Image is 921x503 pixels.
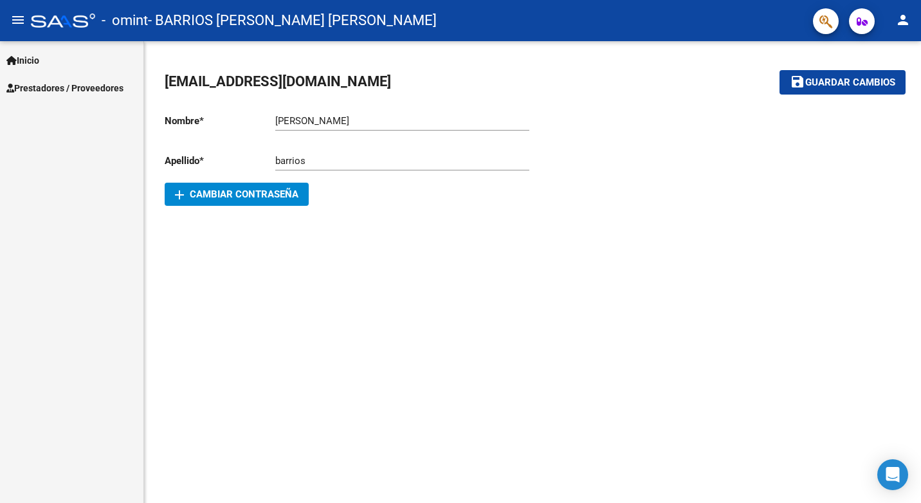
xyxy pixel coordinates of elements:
[165,183,309,206] button: Cambiar Contraseña
[10,12,26,28] mat-icon: menu
[6,53,39,68] span: Inicio
[805,77,895,89] span: Guardar cambios
[790,74,805,89] mat-icon: save
[172,187,187,203] mat-icon: add
[895,12,911,28] mat-icon: person
[6,81,123,95] span: Prestadores / Proveedores
[780,70,906,94] button: Guardar cambios
[165,114,275,128] p: Nombre
[165,154,275,168] p: Apellido
[877,459,908,490] div: Open Intercom Messenger
[102,6,148,35] span: - omint
[148,6,437,35] span: - BARRIOS [PERSON_NAME] [PERSON_NAME]
[175,188,298,200] span: Cambiar Contraseña
[165,73,391,89] span: [EMAIL_ADDRESS][DOMAIN_NAME]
